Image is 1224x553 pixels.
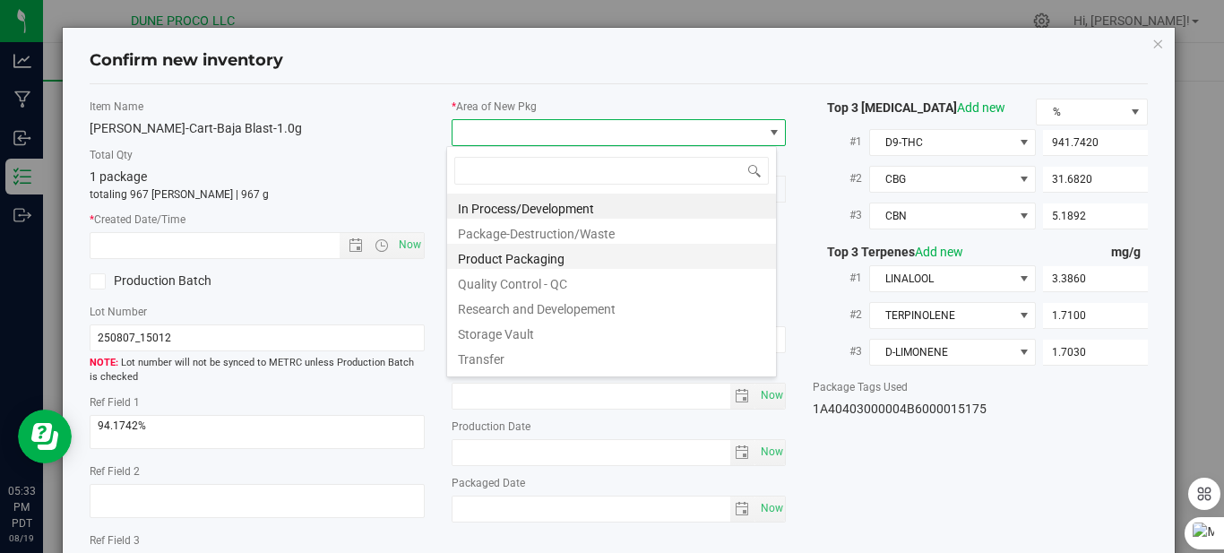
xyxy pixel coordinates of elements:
label: #1 [813,262,868,294]
label: #3 [813,335,868,367]
label: Ref Field 1 [90,394,425,410]
input: 941.7420 [1043,130,1148,155]
label: #3 [813,199,868,231]
input: 31.6820 [1043,167,1148,192]
label: #1 [813,125,868,158]
h4: Confirm new inventory [90,49,283,73]
label: #2 [813,298,868,331]
a: Add new [915,245,963,259]
span: % [1037,99,1125,125]
span: select [730,497,756,522]
span: Open the date view [340,238,370,253]
span: CBN [870,203,1013,229]
input: 3.3860 [1043,266,1148,291]
label: #2 [813,162,868,194]
iframe: Resource center [18,410,72,463]
label: Package Tags Used [813,379,1148,395]
span: mg/g [1111,245,1148,259]
p: totaling 967 [PERSON_NAME] | 967 g [90,186,425,203]
span: Top 3 [MEDICAL_DATA] [813,100,1005,115]
span: LINALOOL [870,266,1013,291]
label: Ref Field 2 [90,463,425,480]
label: Lot Number [90,304,425,320]
span: D-LIMONENE [870,340,1013,365]
label: Total Qty [90,147,425,163]
span: TERPINOLENE [870,303,1013,328]
div: [PERSON_NAME]-Cart-Baja Blast-1.0g [90,119,425,138]
span: select [755,440,785,465]
span: D9-THC [870,130,1013,155]
input: 5.1892 [1043,203,1148,229]
span: select [730,384,756,409]
span: Set Current date [756,383,787,409]
label: Production Date [452,419,787,435]
span: 1 package [90,169,147,184]
a: Add new [957,100,1005,115]
span: Set Current date [394,232,425,258]
label: Item Name [90,99,425,115]
label: Created Date/Time [90,212,425,228]
span: select [730,440,756,465]
input: 1.7030 [1043,340,1148,365]
label: Production Batch [90,272,244,290]
label: Packaged Date [452,475,787,491]
span: CBG [870,167,1013,192]
span: Set Current date [756,496,787,522]
span: Open the time view [366,238,397,253]
span: Lot number will not be synced to METRC unless Production Batch is checked [90,356,425,385]
span: Set Current date [756,439,787,465]
div: 1A40403000004B6000015175 [813,400,1148,419]
span: Top 3 Terpenes [813,245,963,259]
label: Area of New Pkg [452,99,787,115]
span: select [755,384,785,409]
span: select [755,497,785,522]
input: 1.7100 [1043,303,1148,328]
label: Ref Field 3 [90,532,425,549]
